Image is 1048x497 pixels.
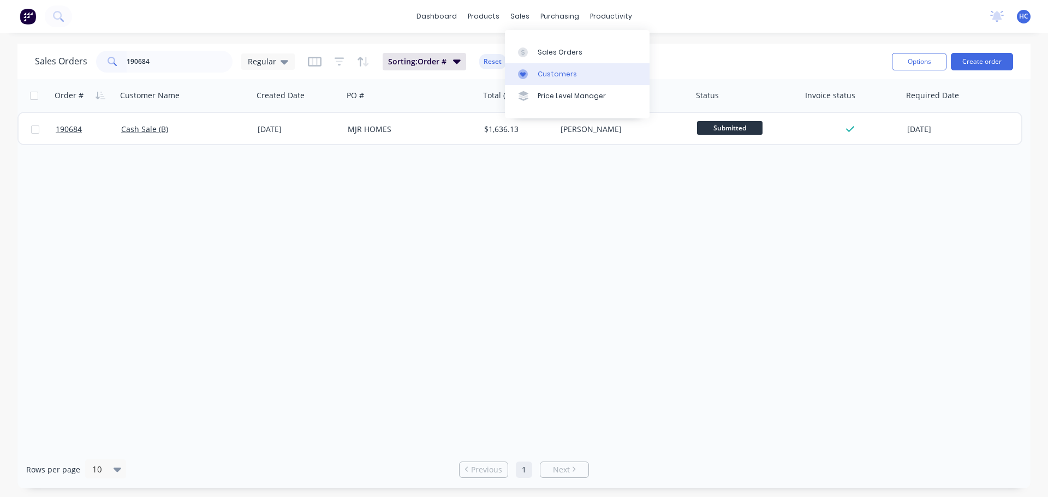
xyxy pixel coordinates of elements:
div: Total ($) [483,90,512,101]
div: PO # [347,90,364,101]
div: $1,636.13 [484,124,549,135]
a: 190684 [56,113,121,146]
div: [DATE] [907,124,994,135]
div: Status [696,90,719,101]
span: Previous [471,464,502,475]
span: 190684 [56,124,82,135]
div: Order # [55,90,84,101]
div: MJR HOMES [348,124,469,135]
h1: Sales Orders [35,56,87,67]
a: Next page [540,464,588,475]
a: Cash Sale (B) [121,124,168,134]
a: Customers [505,63,650,85]
div: purchasing [535,8,585,25]
a: dashboard [411,8,462,25]
span: Next [553,464,570,475]
div: Price Level Manager [538,91,606,101]
span: HC [1019,11,1028,21]
span: Rows per page [26,464,80,475]
div: Customers [538,69,577,79]
div: productivity [585,8,638,25]
div: Created Date [257,90,305,101]
button: Reset [479,54,506,69]
div: Invoice status [805,90,855,101]
a: Page 1 is your current page [516,462,532,478]
span: Submitted [697,121,763,135]
div: Customer Name [120,90,180,101]
span: Regular [248,56,276,67]
div: [DATE] [258,124,339,135]
a: Price Level Manager [505,85,650,107]
span: Sorting: Order # [388,56,446,67]
button: Options [892,53,946,70]
a: Previous page [460,464,508,475]
button: Create order [951,53,1013,70]
a: Sales Orders [505,41,650,63]
div: sales [505,8,535,25]
div: Sales Orders [538,47,582,57]
ul: Pagination [455,462,593,478]
img: Factory [20,8,36,25]
div: Required Date [906,90,959,101]
button: Sorting:Order # [383,53,466,70]
div: products [462,8,505,25]
input: Search... [127,51,233,73]
div: [PERSON_NAME] [561,124,682,135]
